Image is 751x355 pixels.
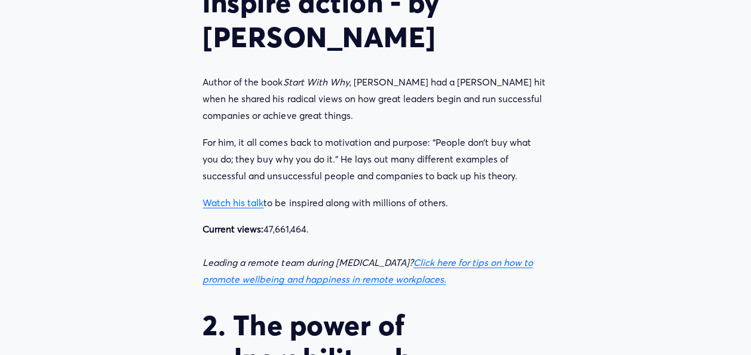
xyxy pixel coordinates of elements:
[203,74,548,124] p: Author of the book , [PERSON_NAME] had a [PERSON_NAME] hit when he shared his radical views on ho...
[283,76,349,87] em: Start With Why
[203,256,413,268] em: Leading a remote team during [MEDICAL_DATA]?
[203,134,548,184] p: For him, it all comes back to motivation and purpose: “People don’t buy what you do; they buy why...
[203,221,548,287] p: 47,661,464.
[203,223,263,234] strong: Current views:
[203,197,263,208] a: Watch his talk
[203,194,548,211] p: to be inspired along with millions of others.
